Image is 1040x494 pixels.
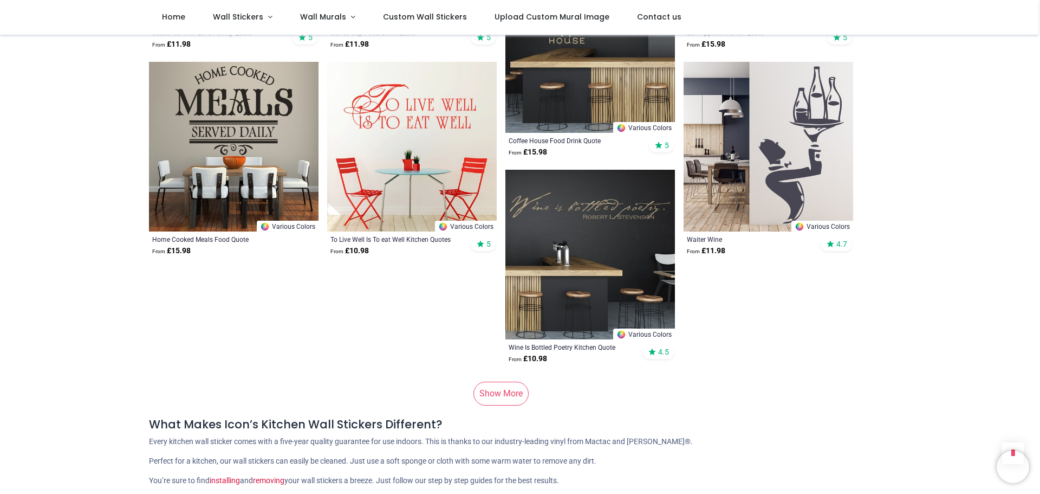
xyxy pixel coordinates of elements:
strong: £ 15.98 [152,246,191,256]
strong: £ 11.98 [152,39,191,50]
strong: £ 11.98 [330,39,369,50]
a: installing [210,476,240,485]
strong: £ 10.98 [509,354,547,364]
a: Waiter Wine [687,235,817,243]
a: Wine Is Bottled Poetry Kitchen Quote [509,343,639,351]
p: You’re sure to find and your wall stickers a breeze. Just follow our step by step guides for the ... [149,476,891,486]
span: From [687,42,700,48]
img: Color Wheel [616,330,626,339]
span: From [330,42,343,48]
a: To Live Well Is To eat Well Kitchen Quotes [330,235,461,243]
span: From [152,42,165,48]
span: 5 [308,33,313,42]
span: Home [162,11,185,22]
span: From [509,150,522,156]
a: Show More [473,382,529,406]
span: From [330,248,343,254]
span: From [509,356,522,362]
img: Color Wheel [795,222,804,232]
a: Various Colors [613,122,675,133]
h4: What Makes Icon’s Kitchen Wall Stickers Different? [149,416,891,432]
img: To Live Well Is To eat Well Kitchen Quotes Wall Sticker [327,62,497,232]
p: Every kitchen wall sticker comes with a five-year quality guarantee for use indoors. This is than... [149,437,891,447]
span: Custom Wall Stickers [383,11,467,22]
span: 5 [665,140,669,150]
span: From [152,248,165,254]
span: Upload Custom Mural Image [495,11,609,22]
span: 5 [486,33,491,42]
span: 5 [843,33,847,42]
a: Various Colors [435,221,497,232]
span: From [687,248,700,254]
img: Color Wheel [438,222,448,232]
span: Contact us [637,11,681,22]
span: Wall Stickers [213,11,263,22]
a: Home Cooked Meals Food Quote [152,235,283,243]
strong: £ 15.98 [509,147,547,158]
img: Color Wheel [260,222,270,232]
img: Wine Is Bottled Poetry Kitchen Quote Wall Sticker [505,170,675,339]
a: Various Colors [257,221,318,232]
p: Perfect for a kitchen, our wall stickers can easily be cleaned. Just use a soft sponge or cloth w... [149,456,891,467]
span: Wall Murals [300,11,346,22]
a: Various Colors [613,329,675,339]
iframe: Brevo live chat [997,451,1029,483]
strong: £ 10.98 [330,246,369,256]
a: Coffee House Food Drink Quote [509,136,639,145]
span: 4.7 [836,239,847,249]
strong: £ 15.98 [687,39,725,50]
img: Waiter Wine Wall Sticker [684,62,853,232]
img: Home Cooked Meals Food Quote Wall Sticker [149,62,318,232]
a: Various Colors [791,221,853,232]
strong: £ 11.98 [687,246,725,256]
img: Color Wheel [616,123,626,133]
span: 5 [486,239,491,249]
a: removing [253,476,284,485]
span: 4.5 [658,347,669,357]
